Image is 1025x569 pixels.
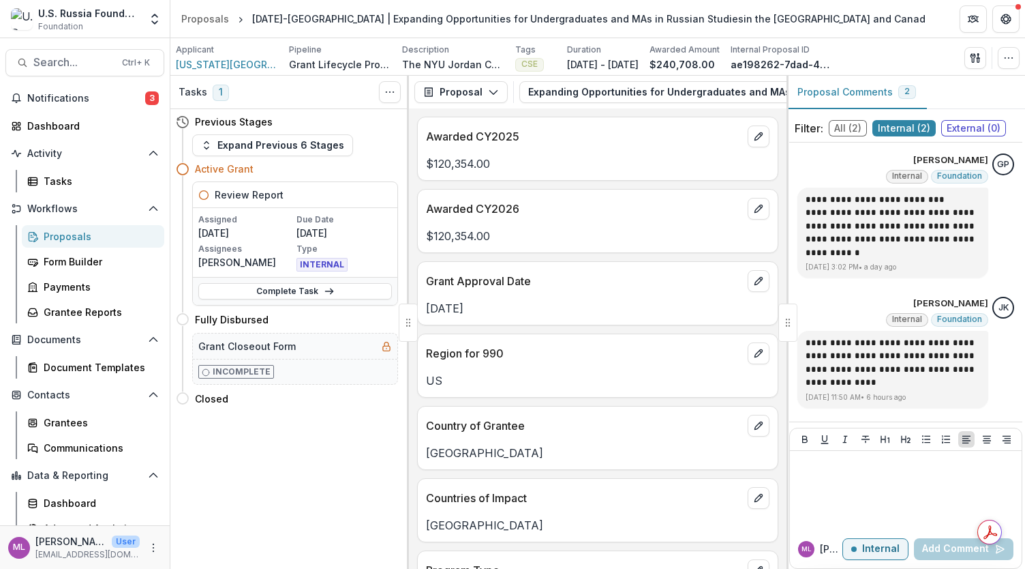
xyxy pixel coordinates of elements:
button: Underline [816,431,833,448]
p: [DATE] [426,300,769,317]
h4: Fully Disbursed [195,312,269,327]
div: Ctrl + K [119,55,153,70]
p: [DATE] [296,226,392,240]
h5: Review Report [215,188,284,202]
a: Complete Task [198,283,392,300]
p: Applicant [176,44,214,56]
p: [DATE] [198,226,294,240]
button: Open Data & Reporting [5,465,164,486]
button: Open entity switcher [145,5,164,33]
button: Open Workflows [5,198,164,220]
p: [PERSON_NAME] [913,297,988,310]
button: Open Documents [5,329,164,351]
span: Activity [27,148,142,160]
div: Form Builder [44,254,153,269]
button: Heading 2 [898,431,914,448]
a: Dashboard [5,115,164,137]
p: [GEOGRAPHIC_DATA] [426,445,769,461]
button: edit [748,342,769,364]
a: Document Templates [22,356,164,379]
button: edit [748,270,769,292]
p: Description [402,44,449,56]
button: Proposal Comments [786,76,927,109]
p: Pipeline [289,44,322,56]
p: Awarded Amount [649,44,720,56]
span: 2 [904,87,910,96]
span: Internal [892,171,922,181]
p: Assignees [198,243,294,255]
span: Notifications [27,93,145,104]
button: Add Comment [914,538,1013,560]
a: Advanced Analytics [22,517,164,540]
a: Communications [22,437,164,459]
span: Foundation [937,171,982,181]
span: INTERNAL [296,258,348,272]
p: US [426,373,769,389]
button: Ordered List [938,431,954,448]
p: The NYU Jordan Center for the Advanced Study of Russia plans to expand symposia for undergraduate... [402,57,504,72]
div: Communications [44,441,153,455]
button: Bullet List [918,431,934,448]
h4: Previous Stages [195,115,273,129]
button: Notifications3 [5,87,164,109]
a: Proposals [176,9,234,29]
p: $120,354.00 [426,228,769,244]
button: edit [748,487,769,509]
div: Proposals [44,229,153,244]
span: CSE [521,59,538,69]
button: Partners [960,5,987,33]
div: Dashboard [44,496,153,510]
p: ae198262-7dad-4392-ab62-7807292ab2fa [731,57,833,72]
p: [DATE] 3:02 PM • a day ago [806,262,980,272]
div: Proposals [181,12,229,26]
span: Search... [33,56,114,69]
p: Awarded CY2025 [426,128,742,145]
div: Maria Lvova [13,543,25,552]
span: External ( 0 ) [941,120,1006,136]
button: Italicize [837,431,853,448]
div: Jemile Kelderman [998,304,1009,312]
h4: Closed [195,392,228,406]
button: Heading 1 [877,431,893,448]
a: [US_STATE][GEOGRAPHIC_DATA] [176,57,278,72]
p: [GEOGRAPHIC_DATA] [426,517,769,534]
button: Align Right [998,431,1015,448]
p: $120,354.00 [426,156,769,172]
span: Foundation [38,20,83,33]
h4: Active Grant [195,162,254,176]
p: Tags [515,44,536,56]
p: Internal Proposal ID [731,44,810,56]
button: Bold [797,431,813,448]
div: Dashboard [27,119,153,133]
span: Workflows [27,203,142,215]
button: Strike [857,431,874,448]
p: [EMAIL_ADDRESS][DOMAIN_NAME] [35,549,140,561]
a: Proposals [22,225,164,248]
button: Internal [842,538,908,560]
p: [PERSON_NAME] [198,255,294,269]
span: 3 [145,91,159,105]
p: Grant Approval Date [426,273,742,289]
button: Align Left [958,431,975,448]
p: [PERSON_NAME] [35,534,106,549]
div: Document Templates [44,360,153,375]
button: edit [748,415,769,437]
button: Align Center [979,431,995,448]
p: Region for 990 [426,345,742,362]
p: Type [296,243,392,255]
p: $240,708.00 [649,57,715,72]
span: All ( 2 ) [829,120,867,136]
p: [DATE] - [DATE] [567,57,639,72]
button: edit [748,126,769,147]
div: Grantee Reports [44,305,153,319]
div: U.S. Russia Foundation [38,6,140,20]
div: Maria Lvova [801,546,812,553]
h3: Tasks [179,87,207,98]
p: Country of Grantee [426,418,742,434]
span: Data & Reporting [27,470,142,482]
button: Search... [5,49,164,76]
p: User [112,536,140,548]
p: Assigned [198,214,294,226]
button: Open Activity [5,143,164,164]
